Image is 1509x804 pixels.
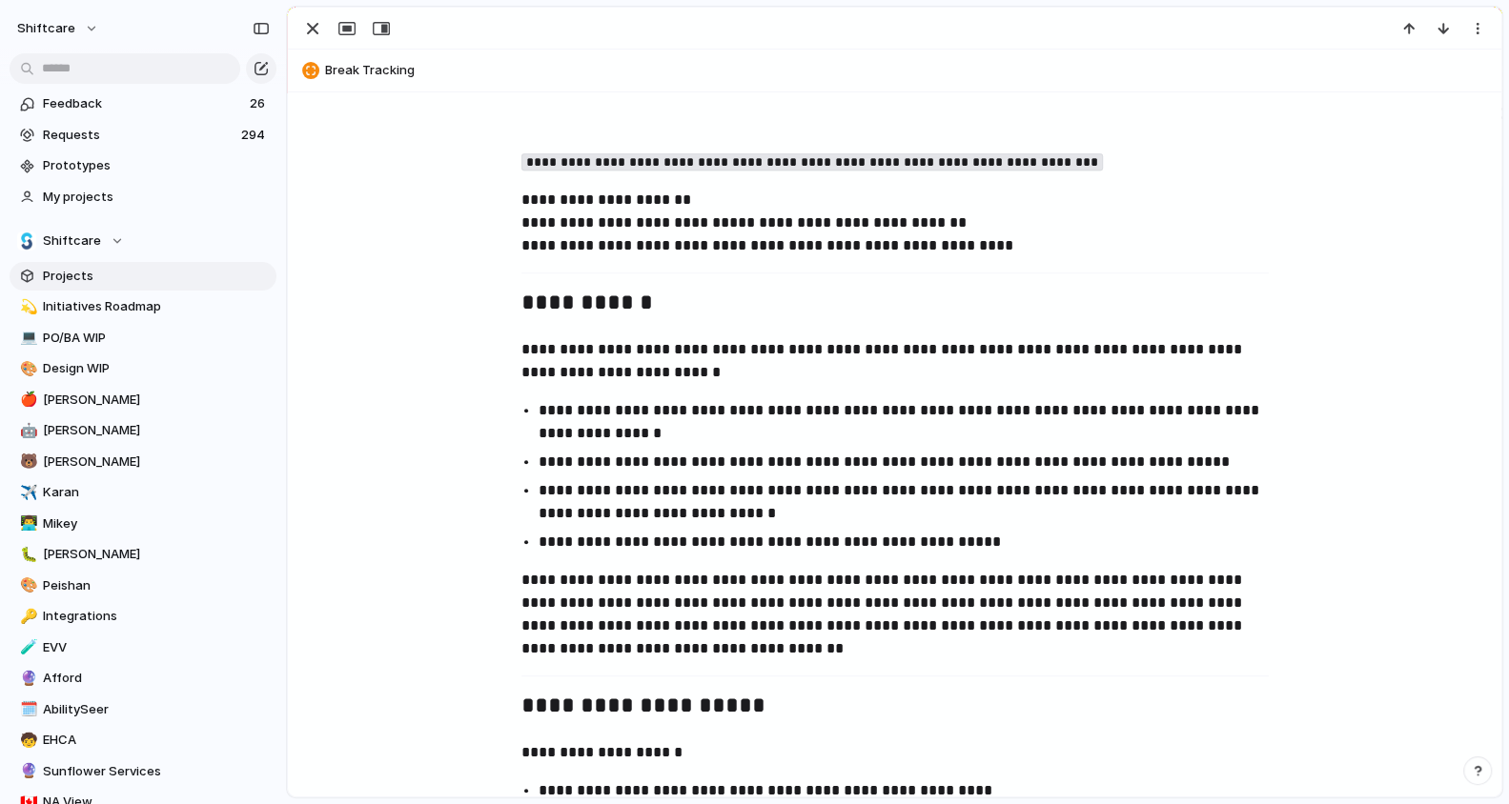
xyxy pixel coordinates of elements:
[43,452,270,472] span: [PERSON_NAME]
[10,757,276,786] a: 🔮Sunflower Services
[10,540,276,569] a: 🐛[PERSON_NAME]
[10,121,276,150] a: Requests294
[17,700,36,719] button: 🗓️
[20,389,33,411] div: 🍎
[10,324,276,352] a: 💻PO/BA WIP
[10,726,276,754] a: 🧒EHCA
[17,483,36,502] button: ✈️
[17,297,36,316] button: 💫
[241,126,269,145] span: 294
[17,607,36,626] button: 🔑
[20,451,33,472] div: 🐻
[43,359,270,378] span: Design WIP
[20,420,33,442] div: 🤖
[43,483,270,502] span: Karan
[20,606,33,628] div: 🔑
[43,762,270,781] span: Sunflower Services
[10,633,276,662] a: 🧪EVV
[17,762,36,781] button: 🔮
[17,19,75,38] span: shiftcare
[10,448,276,476] a: 🐻[PERSON_NAME]
[43,297,270,316] span: Initiatives Roadmap
[17,359,36,378] button: 🎨
[296,55,1493,86] button: Break Tracking
[43,607,270,626] span: Integrations
[325,61,1493,80] span: Break Tracking
[20,296,33,318] div: 💫
[10,478,276,507] a: ✈️Karan
[43,231,101,251] span: Shiftcare
[20,668,33,690] div: 🔮
[17,576,36,595] button: 🎨
[20,327,33,349] div: 💻
[17,731,36,750] button: 🧒
[17,669,36,688] button: 🔮
[43,329,270,348] span: PO/BA WIP
[20,574,33,596] div: 🎨
[10,602,276,631] a: 🔑Integrations
[10,572,276,600] a: 🎨Peishan
[43,514,270,533] span: Mikey
[20,730,33,752] div: 🧒
[10,151,276,180] a: Prototypes
[43,267,270,286] span: Projects
[20,544,33,566] div: 🐛
[20,358,33,380] div: 🎨
[43,94,244,113] span: Feedback
[43,731,270,750] span: EHCA
[17,545,36,564] button: 🐛
[250,94,269,113] span: 26
[43,391,270,410] span: [PERSON_NAME]
[43,576,270,595] span: Peishan
[20,636,33,658] div: 🧪
[10,183,276,211] a: My projects
[43,545,270,564] span: [PERSON_NAME]
[20,698,33,720] div: 🗓️
[20,760,33,782] div: 🔮
[10,227,276,255] button: Shiftcare
[17,421,36,440] button: 🤖
[43,669,270,688] span: Afford
[10,354,276,383] a: 🎨Design WIP
[43,126,235,145] span: Requests
[10,386,276,414] a: 🍎[PERSON_NAME]
[10,292,276,321] a: 💫Initiatives Roadmap
[20,513,33,534] div: 👨‍💻
[10,510,276,538] a: 👨‍💻Mikey
[43,638,270,657] span: EVV
[17,452,36,472] button: 🐻
[17,638,36,657] button: 🧪
[10,664,276,693] a: 🔮Afford
[10,262,276,291] a: Projects
[17,514,36,533] button: 👨‍💻
[43,700,270,719] span: AbilitySeer
[43,188,270,207] span: My projects
[10,695,276,724] a: 🗓️AbilitySeer
[9,13,109,44] button: shiftcare
[17,329,36,348] button: 💻
[43,156,270,175] span: Prototypes
[10,416,276,445] a: 🤖[PERSON_NAME]
[20,482,33,504] div: ✈️
[43,421,270,440] span: [PERSON_NAME]
[10,90,276,118] a: Feedback26
[17,391,36,410] button: 🍎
